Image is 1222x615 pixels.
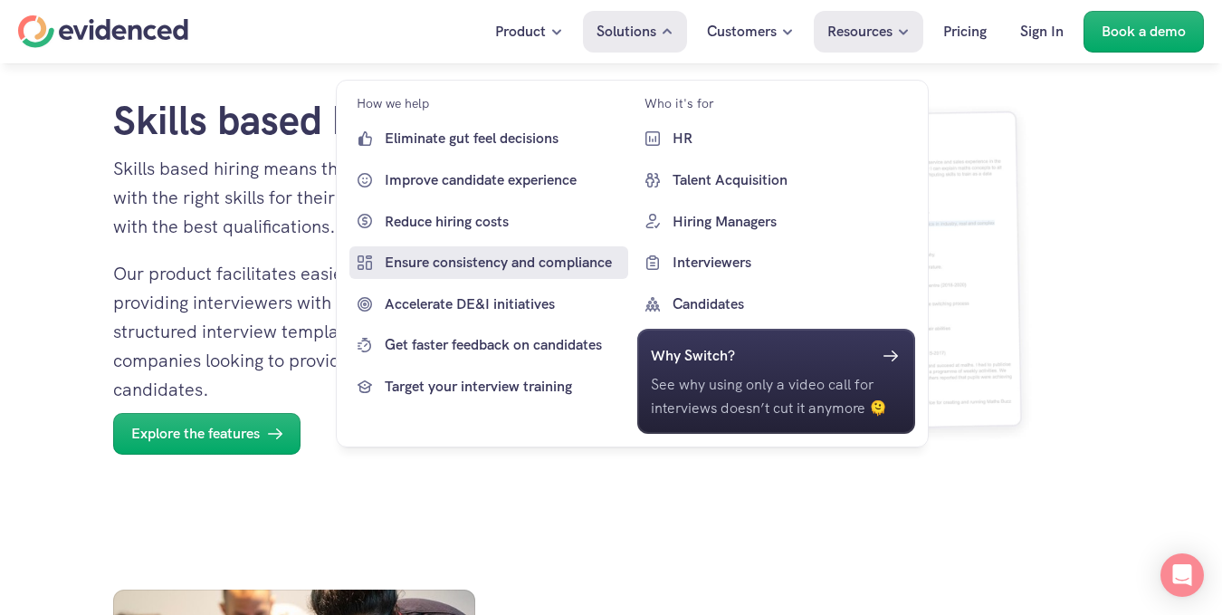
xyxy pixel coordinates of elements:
p: Get faster feedback on candidates [385,333,624,357]
p: How we help [357,93,429,113]
a: Home [18,15,188,48]
a: Book a demo [1084,11,1204,53]
a: Improve candidate experience [349,164,628,197]
p: HR [672,127,911,150]
a: HR [636,122,915,155]
p: Resources [827,20,893,43]
p: Product [495,20,546,43]
a: Sign In [1007,11,1077,53]
p: Skills based hiring means that employers hire people with the right skills for their company, not... [113,154,546,241]
p: Hiring Managers [672,209,911,233]
p: Target your interview training [385,375,624,399]
a: Pricing [930,11,1000,53]
p: Interviewers [672,251,911,274]
div: Open Intercom Messenger [1160,553,1204,597]
p: See why using only a video call for interviews doesn’t cut it anymore 🫠 [650,373,902,419]
p: Sign In [1020,20,1064,43]
a: Reduce hiring costs [349,205,628,237]
p: Pricing [943,20,987,43]
p: Improve candidate experience [385,168,624,192]
p: Talent Acquisition [672,168,911,192]
a: Hiring Managers [636,205,915,237]
p: Solutions [597,20,656,43]
a: Accelerate DE&I initiatives [349,288,628,321]
a: Explore the features [113,413,301,455]
h2: Skills based hiring [113,97,546,145]
a: Eliminate gut feel decisions [349,122,628,155]
p: Eliminate gut feel decisions [385,127,624,150]
a: Interviewers [636,246,915,279]
p: Candidates [672,293,911,316]
p: Accelerate DE&I initiatives [385,293,624,316]
p: Book a demo [1102,20,1186,43]
a: Candidates [636,288,915,321]
p: Customers [707,20,777,43]
p: Reduce hiring costs [385,209,624,233]
a: Why Switch?See why using only a video call for interviews doesn’t cut it anymore 🫠 [636,329,915,433]
p: Who it's for [644,93,713,113]
a: Target your interview training [349,370,628,403]
a: Ensure consistency and compliance [349,246,628,279]
a: Talent Acquisition [636,164,915,197]
h6: Why Switch? [650,344,734,368]
p: Our product facilitates easier skills-based hiring by providing interviewers with scorecards and ... [113,259,546,404]
p: Ensure consistency and compliance [385,251,624,274]
p: Explore the features [131,422,260,446]
a: Get faster feedback on candidates [349,329,628,361]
